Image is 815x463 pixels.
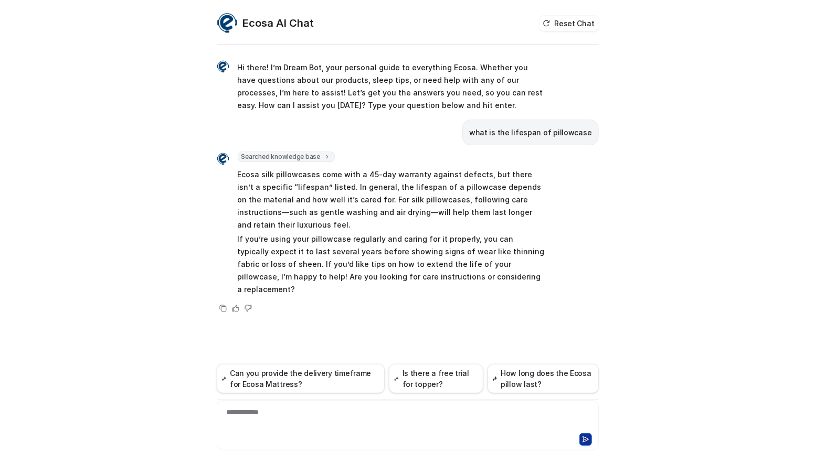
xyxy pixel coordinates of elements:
p: If you’re using your pillowcase regularly and caring for it properly, you can typically expect it... [238,233,545,296]
h2: Ecosa AI Chat [243,16,314,30]
p: Ecosa silk pillowcases come with a 45-day warranty against defects, but there isn’t a specific “l... [238,168,545,231]
button: Is there a free trial for topper? [389,364,483,393]
button: Can you provide the delivery timeframe for Ecosa Mattress? [217,364,385,393]
button: How long does the Ecosa pillow last? [488,364,599,393]
img: Widget [217,13,238,34]
span: Searched knowledge base [238,152,335,162]
p: Hi there! I’m Dream Bot, your personal guide to everything Ecosa. Whether you have questions abou... [238,61,545,112]
img: Widget [217,153,229,165]
button: Reset Chat [539,16,598,31]
img: Widget [217,60,229,73]
p: what is the lifespan of pillowcase [469,126,591,139]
